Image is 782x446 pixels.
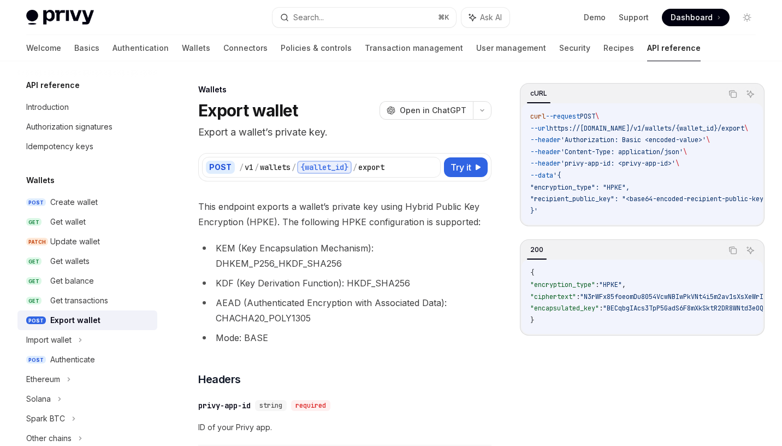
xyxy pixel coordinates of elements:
[239,162,244,173] div: /
[599,280,622,289] span: "HPKE"
[198,295,491,326] li: AEAD (Authenticated Encryption with Associated Data): CHACHA20_POLY1305
[380,101,473,120] button: Open in ChatGPT
[198,372,241,387] span: Headers
[17,117,157,137] a: Authorization signatures
[50,196,98,209] div: Create wallet
[530,112,546,121] span: curl
[26,35,61,61] a: Welcome
[26,10,94,25] img: light logo
[476,35,546,61] a: User management
[580,112,595,121] span: POST
[17,251,157,271] a: GETGet wallets
[245,162,253,173] div: v1
[662,9,730,26] a: Dashboard
[198,101,298,120] h1: Export wallet
[744,124,748,133] span: \
[530,159,561,168] span: --header
[50,294,108,307] div: Get transactions
[561,136,706,144] span: 'Authorization: Basic <encoded-value>'
[530,195,771,203] span: "recipient_public_key": "<base64-encoded-recipient-public-key>"
[451,161,471,174] span: Try it
[198,84,491,95] div: Wallets
[26,198,46,207] span: POST
[74,35,99,61] a: Basics
[112,35,169,61] a: Authentication
[738,9,756,26] button: Toggle dark mode
[26,238,48,246] span: PATCH
[400,105,466,116] span: Open in ChatGPT
[198,330,491,345] li: Mode: BASE
[530,316,534,325] span: }
[365,35,463,61] a: Transaction management
[17,271,157,291] a: GETGet balance
[26,218,42,226] span: GET
[743,243,757,257] button: Ask AI
[259,401,282,410] span: string
[743,87,757,101] button: Ask AI
[17,97,157,117] a: Introduction
[260,162,291,173] div: wallets
[576,292,580,301] span: :
[584,12,606,23] a: Demo
[480,12,502,23] span: Ask AI
[281,35,352,61] a: Policies & controls
[530,148,561,156] span: --header
[182,35,210,61] a: Wallets
[461,8,510,27] button: Ask AI
[553,171,561,180] span: '{
[444,157,488,177] button: Try it
[530,304,599,313] span: "encapsulated_key"
[198,275,491,291] li: KDF (Key Derivation Function): HKDF_SHA256
[683,148,687,156] span: \
[198,421,491,434] span: ID of your Privy app.
[198,240,491,271] li: KEM (Key Encapsulation Mechanism): DHKEM_P256_HKDF_SHA256
[706,136,710,144] span: \
[50,215,86,228] div: Get wallet
[530,292,576,301] span: "ciphertext"
[647,35,701,61] a: API reference
[353,162,357,173] div: /
[603,35,634,61] a: Recipes
[50,274,94,287] div: Get balance
[50,353,95,366] div: Authenticate
[17,350,157,369] a: POSTAuthenticate
[293,11,324,24] div: Search...
[272,8,457,27] button: Search...⌘K
[595,112,599,121] span: \
[561,148,683,156] span: 'Content-Type: application/json'
[26,257,42,266] span: GET
[297,161,352,174] div: {wallet_id}
[676,159,679,168] span: \
[546,112,580,121] span: --request
[622,280,626,289] span: ,
[198,199,491,230] span: This endpoint exports a wallet’s private key using Hybrid Public Key Encryption (HPKE). The follo...
[17,192,157,212] a: POSTCreate wallet
[17,310,157,330] a: POSTExport wallet
[671,12,713,23] span: Dashboard
[26,140,93,153] div: Idempotency keys
[26,297,42,305] span: GET
[50,235,100,248] div: Update wallet
[530,207,538,215] span: }'
[595,280,599,289] span: :
[26,373,60,386] div: Ethereum
[530,136,561,144] span: --header
[599,304,603,313] span: :
[198,400,251,411] div: privy-app-id
[292,162,296,173] div: /
[561,159,676,168] span: 'privy-app-id: <privy-app-id>'
[358,162,384,173] div: export
[26,174,55,187] h5: Wallets
[291,400,330,411] div: required
[26,277,42,285] span: GET
[198,125,491,140] p: Export a wallet’s private key.
[26,432,72,445] div: Other chains
[530,183,630,192] span: "encryption_type": "HPKE",
[17,137,157,156] a: Idempotency keys
[254,162,259,173] div: /
[26,412,65,425] div: Spark BTC
[438,13,449,22] span: ⌘ K
[530,124,549,133] span: --url
[549,124,744,133] span: https://[DOMAIN_NAME]/v1/wallets/{wallet_id}/export
[530,171,553,180] span: --data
